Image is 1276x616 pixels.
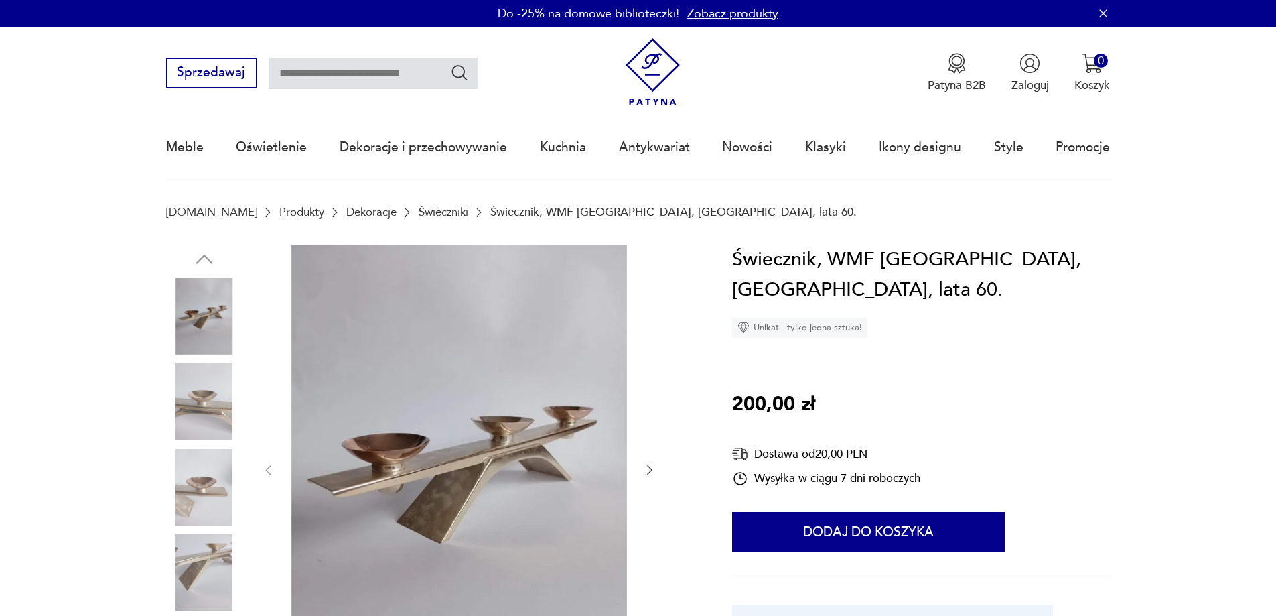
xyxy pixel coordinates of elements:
a: Nowości [722,117,772,178]
p: Zaloguj [1011,78,1049,93]
p: Świecznik, WMF [GEOGRAPHIC_DATA], [GEOGRAPHIC_DATA], lata 60. [490,206,857,219]
a: Zobacz produkty [687,5,778,22]
p: Koszyk [1074,78,1110,93]
p: 200,00 zł [732,389,815,420]
img: Zdjęcie produktu Świecznik, WMF Ikora, Niemcy, lata 60. [166,278,242,355]
img: Zdjęcie produktu Świecznik, WMF Ikora, Niemcy, lata 60. [166,449,242,526]
h1: Świecznik, WMF [GEOGRAPHIC_DATA], [GEOGRAPHIC_DATA], lata 60. [732,245,1110,306]
a: Kuchnia [540,117,586,178]
a: Meble [166,117,204,178]
img: Zdjęcie produktu Świecznik, WMF Ikora, Niemcy, lata 60. [166,363,242,440]
a: Ikona medaluPatyna B2B [928,53,986,93]
div: Unikat - tylko jedna sztuka! [732,318,867,338]
a: Dekoracje i przechowywanie [340,117,507,178]
a: Style [994,117,1023,178]
a: [DOMAIN_NAME] [166,206,257,219]
div: Dostawa od 20,00 PLN [732,446,920,463]
a: Ikony designu [879,117,961,178]
button: 0Koszyk [1074,53,1110,93]
button: Szukaj [450,63,470,82]
a: Klasyki [805,117,846,178]
button: Zaloguj [1011,53,1049,93]
a: Sprzedawaj [166,68,257,79]
a: Produkty [279,206,324,219]
img: Ikona koszyka [1082,53,1103,74]
a: Promocje [1056,117,1110,178]
button: Dodaj do koszyka [732,512,1005,552]
a: Oświetlenie [236,117,307,178]
img: Zdjęcie produktu Świecznik, WMF Ikora, Niemcy, lata 60. [166,534,242,611]
img: Ikona medalu [946,53,967,74]
img: Ikona dostawy [732,446,748,463]
a: Świeczniki [419,206,468,219]
a: Dekoracje [346,206,397,219]
p: Do -25% na domowe biblioteczki! [498,5,679,22]
img: Patyna - sklep z meblami i dekoracjami vintage [619,38,687,106]
img: Ikonka użytkownika [1019,53,1040,74]
button: Sprzedawaj [166,58,257,88]
div: 0 [1094,54,1108,68]
button: Patyna B2B [928,53,986,93]
div: Wysyłka w ciągu 7 dni roboczych [732,471,920,487]
a: Antykwariat [619,117,690,178]
p: Patyna B2B [928,78,986,93]
img: Ikona diamentu [737,322,750,334]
